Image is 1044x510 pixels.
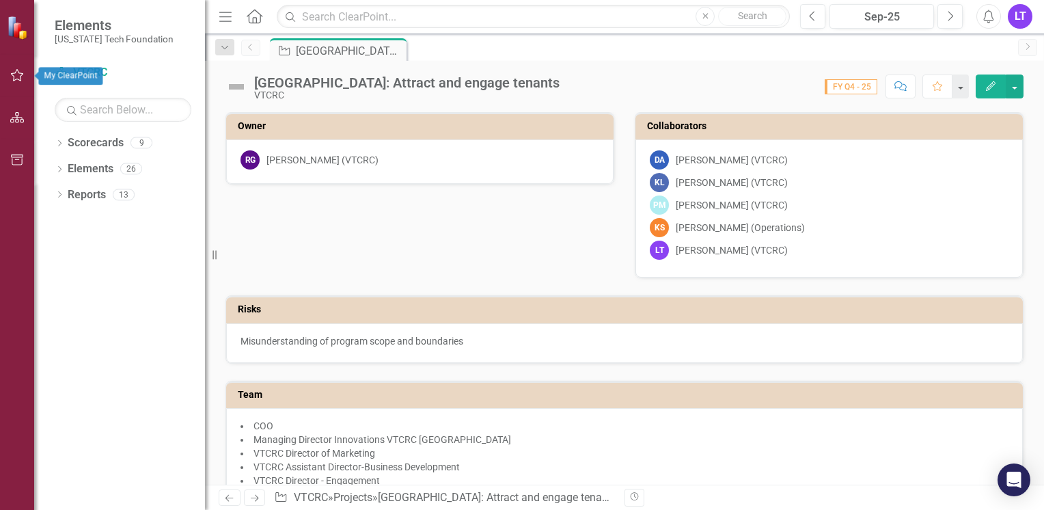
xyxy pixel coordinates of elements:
div: DA [650,150,669,170]
a: Scorecards [68,135,124,151]
div: My ClearPoint [39,67,103,85]
span: VTCRC Director - Engagement [253,475,380,486]
div: [PERSON_NAME] (VTCRC) [676,243,788,257]
div: KL [650,173,669,192]
div: LT [650,241,669,260]
img: ClearPoint Strategy [7,16,31,40]
button: Sep-25 [829,4,934,29]
div: 26 [120,163,142,175]
input: Search Below... [55,98,191,122]
div: [PERSON_NAME] (VTCRC) [676,198,788,212]
div: PM [650,196,669,215]
div: 13 [113,189,135,200]
div: [PERSON_NAME] (Operations) [676,221,805,234]
div: Sep-25 [834,9,929,25]
a: VTCRC [294,491,328,504]
div: [PERSON_NAME] (VTCRC) [266,153,379,167]
input: Search ClearPoint... [277,5,790,29]
div: » » [274,490,614,506]
img: Not Defined [225,76,247,98]
div: KS [650,218,669,237]
button: Search [718,7,786,26]
h3: Collaborators [647,121,1016,131]
span: FY Q4 - 25 [825,79,877,94]
span: COO [253,420,273,431]
h3: Owner [238,121,607,131]
h3: Team [238,390,1016,400]
button: LT [1008,4,1032,29]
h3: Risks [238,304,1016,314]
div: [GEOGRAPHIC_DATA]: Attract and engage tenants [378,491,617,504]
div: Open Intercom Messenger [998,464,1030,496]
span: VTCRC Director of Marketing [253,448,375,459]
div: [GEOGRAPHIC_DATA]: Attract and engage tenants [296,42,403,59]
div: [PERSON_NAME] (VTCRC) [676,153,788,167]
div: [PERSON_NAME] (VTCRC) [676,176,788,189]
a: Elements [68,161,113,177]
span: Elements [55,17,174,33]
span: Search [738,10,767,21]
a: VTCRC [55,65,191,81]
div: RG [241,150,260,170]
div: 9 [130,137,152,149]
div: VTCRC [254,90,560,100]
a: Reports [68,187,106,203]
span: Managing Director Innovations VTCRC [GEOGRAPHIC_DATA] [253,434,511,445]
span: Misunderstanding of program scope and boundaries [241,336,463,347]
a: Projects [333,491,372,504]
small: [US_STATE] Tech Foundation [55,33,174,44]
div: [GEOGRAPHIC_DATA]: Attract and engage tenants [254,75,560,90]
span: VTCRC Assistant Director-Business Development [253,461,460,472]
